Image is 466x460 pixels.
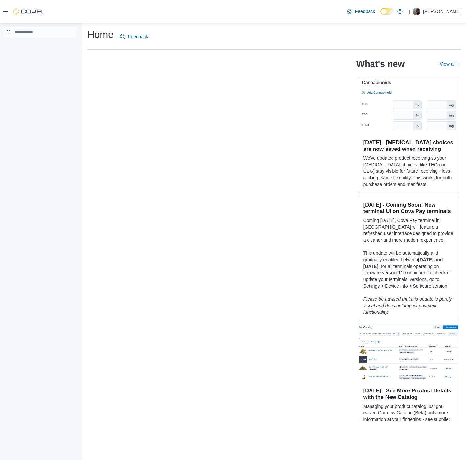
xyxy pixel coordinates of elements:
em: Please be advised that this update is purely visual and does not impact payment functionality. [363,296,452,315]
p: This update will be automatically and gradually enabled between , for all terminals operating on ... [363,250,454,289]
a: Feedback [117,30,151,43]
svg: External link [457,62,461,66]
img: Cova [13,8,43,15]
p: | [409,8,410,15]
h2: What's new [356,59,405,69]
span: Feedback [128,33,148,40]
a: View allExternal link [440,61,461,67]
p: Coming [DATE], Cova Pay terminal in [GEOGRAPHIC_DATA] will feature a refreshed user interface des... [363,217,454,243]
p: We've updated product receiving so your [MEDICAL_DATA] choices (like THCa or CBG) stay visible fo... [363,155,454,188]
div: Chris Clay [413,8,420,15]
span: Feedback [355,8,375,15]
p: [PERSON_NAME] [423,8,461,15]
h3: [DATE] - [MEDICAL_DATA] choices are now saved when receiving [363,139,454,152]
input: Dark Mode [380,8,394,15]
nav: Complex example [4,39,77,54]
h1: Home [87,28,114,41]
h3: [DATE] - Coming Soon! New terminal UI on Cova Pay terminals [363,201,454,214]
h3: [DATE] - See More Product Details with the New Catalog [363,387,454,400]
a: Feedback [345,5,378,18]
